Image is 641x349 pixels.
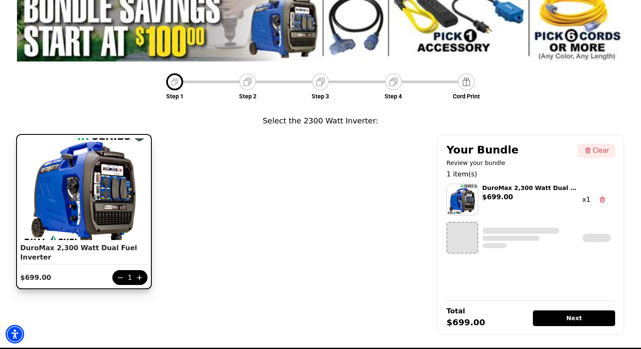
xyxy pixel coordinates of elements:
div: Accessibility Menu [6,325,24,343]
div: DuroMax 2,300 Watt Dual Fuel Inverter [482,184,578,192]
p: Step 3 [312,92,329,101]
p: Step 4 [385,92,402,101]
div: x1 [582,195,591,205]
div: DuroMax 2,300 Watt Dual Fuel Inverter [20,243,148,265]
div: Next [533,310,615,326]
div: 1 [128,273,132,283]
img: DuroMax 2,300 Watt Dual Fuel Inverter [447,184,478,215]
div: Review your bundle [446,159,574,167]
div: Clear [593,146,609,156]
div: 1 item(s) [446,169,615,179]
p: Step 1 [166,92,184,101]
div: $699.00 [446,318,485,326]
div: $699.00 [20,274,95,282]
p: Step 2 [239,92,256,101]
div: $699.00 [482,192,513,202]
p: Cord Print [453,92,480,101]
div: Your Bundle [446,144,574,156]
div: Total [446,307,465,315]
div: Select the 2300 Watt Inverter: [263,115,379,126]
